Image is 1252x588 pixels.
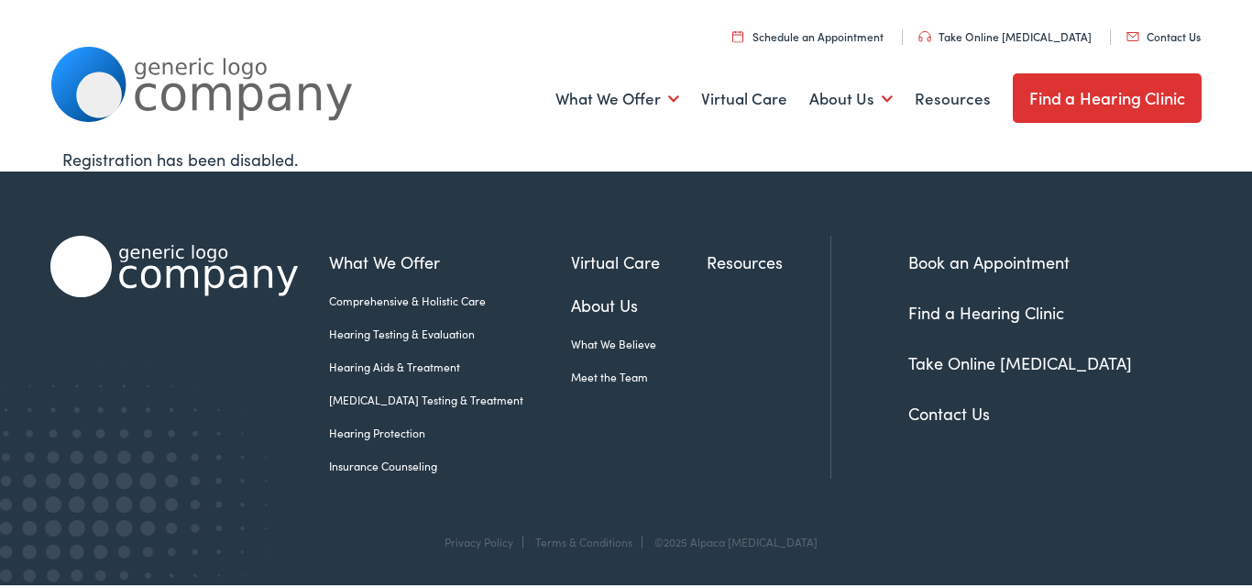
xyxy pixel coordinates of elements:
[329,326,571,342] a: Hearing Testing & Evaluation
[329,392,571,408] a: [MEDICAL_DATA] Testing & Treatment
[329,293,571,309] a: Comprehensive & Holistic Care
[809,65,893,133] a: About Us
[918,31,931,42] img: utility icon
[1013,73,1203,123] a: Find a Hearing Clinic
[732,28,884,44] a: Schedule an Appointment
[50,236,298,297] img: Alpaca Audiology
[1126,28,1201,44] a: Contact Us
[1126,32,1139,41] img: utility icon
[571,250,708,274] a: Virtual Care
[908,250,1070,273] a: Book an Appointment
[329,425,571,441] a: Hearing Protection
[329,458,571,474] a: Insurance Counseling
[535,534,632,549] a: Terms & Conditions
[908,301,1064,324] a: Find a Hearing Clinic
[918,28,1092,44] a: Take Online [MEDICAL_DATA]
[732,30,743,42] img: utility icon
[645,536,818,549] div: ©2025 Alpaca [MEDICAL_DATA]
[908,402,990,425] a: Contact Us
[915,65,991,133] a: Resources
[329,250,571,274] a: What We Offer
[571,369,708,385] a: Meet the Team
[571,336,708,352] a: What We Believe
[571,293,708,317] a: About Us
[445,534,513,549] a: Privacy Policy
[707,250,830,274] a: Resources
[62,147,1189,172] div: Registration has been disabled.
[555,65,679,133] a: What We Offer
[701,65,787,133] a: Virtual Care
[908,351,1132,374] a: Take Online [MEDICAL_DATA]
[329,359,571,375] a: Hearing Aids & Treatment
